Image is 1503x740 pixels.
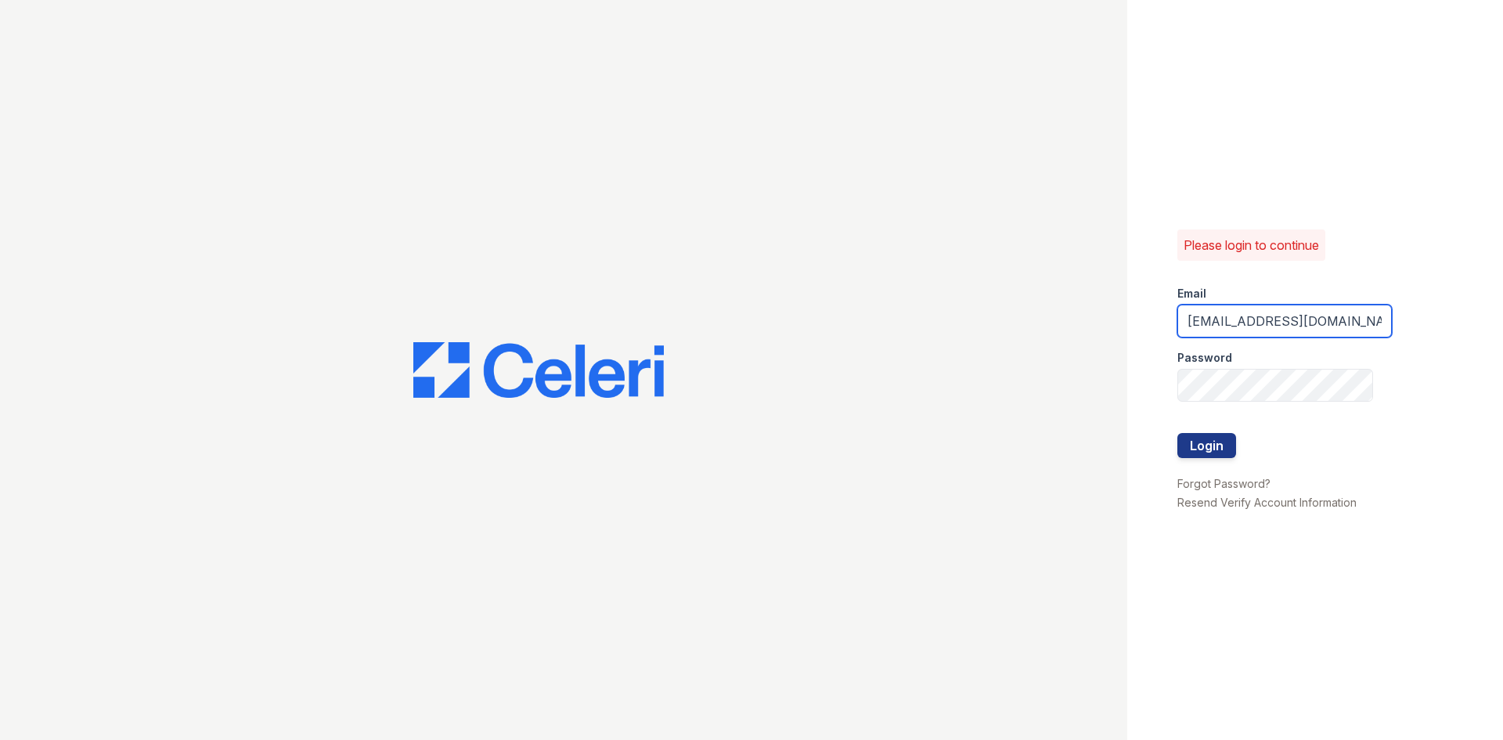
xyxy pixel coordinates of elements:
img: CE_Logo_Blue-a8612792a0a2168367f1c8372b55b34899dd931a85d93a1a3d3e32e68fde9ad4.png [413,342,664,399]
label: Email [1177,286,1206,301]
a: Forgot Password? [1177,477,1271,490]
button: Login [1177,433,1236,458]
label: Password [1177,350,1232,366]
p: Please login to continue [1184,236,1319,254]
a: Resend Verify Account Information [1177,496,1357,509]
